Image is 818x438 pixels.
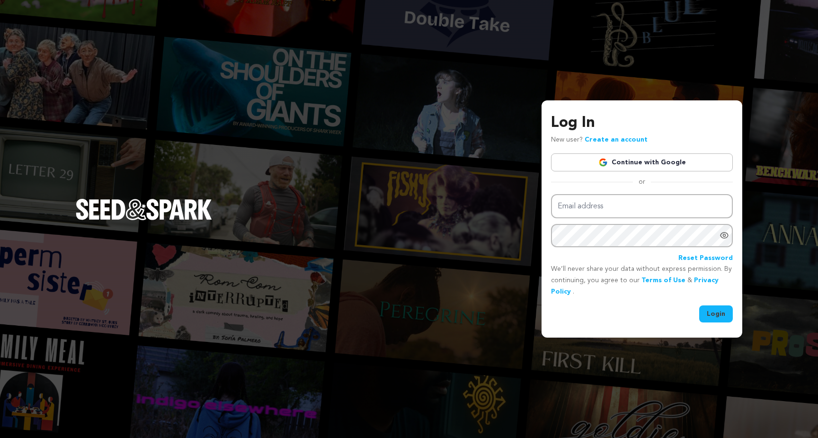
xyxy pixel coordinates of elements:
[76,199,212,239] a: Seed&Spark Homepage
[551,264,733,297] p: We’ll never share your data without express permission. By continuing, you agree to our & .
[551,153,733,171] a: Continue with Google
[699,305,733,322] button: Login
[551,134,648,146] p: New user?
[633,177,651,187] span: or
[678,253,733,264] a: Reset Password
[551,112,733,134] h3: Log In
[585,136,648,143] a: Create an account
[641,277,685,284] a: Terms of Use
[598,158,608,167] img: Google logo
[551,194,733,218] input: Email address
[551,277,719,295] a: Privacy Policy
[76,199,212,220] img: Seed&Spark Logo
[720,231,729,240] a: Show password as plain text. Warning: this will display your password on the screen.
